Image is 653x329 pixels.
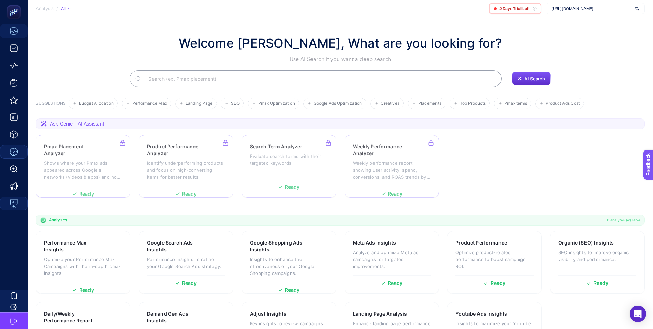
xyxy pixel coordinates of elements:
span: Feedback [4,2,26,8]
span: SEO [231,101,239,106]
a: Performance Max InsightsOptimize your Performance Max Campaigns with the in-depth pmax insights.R... [36,231,130,294]
p: Performance insights to refine your Google Search Ads strategy. [147,256,225,270]
div: Open Intercom Messenger [630,306,646,322]
span: Ask Genie - AI Assistant [50,120,104,127]
h3: Google Search Ads Insights [147,239,204,253]
a: Weekly Performance AnalyzerWeekly performance report showing user activity, spend, conversions, a... [345,135,439,198]
span: [URL][DOMAIN_NAME] [551,6,632,11]
span: Ready [593,281,608,286]
h3: Daily/Weekly Performance Report [44,310,102,324]
h3: Landing Page Analysis [353,310,407,317]
p: Analyze and optimize Meta ad campaigns for targeted improvements. [353,249,431,270]
h3: Product Performance [455,239,507,246]
h3: Demand Gen Ads Insights [147,310,203,324]
span: Ready [285,288,300,292]
span: Analyzes [49,217,67,223]
a: Google Search Ads InsightsPerformance insights to refine your Google Search Ads strategy.Ready [139,231,233,294]
a: Product Performance AnalyzerIdentify underperforming products and focus on high-converting items ... [139,135,233,198]
span: / [56,6,58,11]
span: Placements [418,101,441,106]
span: Analysis [36,6,54,11]
span: Ready [182,281,197,286]
a: Organic (SEO) InsightsSEO insights to improve organic visibility and performance.Ready [550,231,645,294]
a: Google Shopping Ads InsightsInsights to enhance the effectiveness of your Google Shopping campaig... [242,231,336,294]
span: Creatives [381,101,400,106]
button: AI Search [512,72,550,86]
h3: Adjust Insights [250,310,286,317]
h3: Google Shopping Ads Insights [250,239,307,253]
a: Meta Ads InsightsAnalyze and optimize Meta ad campaigns for targeted improvements.Ready [345,231,439,294]
span: Product Ads Cost [546,101,580,106]
span: 2 Days Trial Left [499,6,530,11]
p: SEO insights to improve organic visibility and performance. [558,249,636,263]
span: Google Ads Optimization [314,101,362,106]
span: 11 analyzes available [607,217,640,223]
p: Use AI Search if you want a deep search [179,55,502,63]
span: Pmax Optimization [258,101,295,106]
div: All [61,6,71,11]
span: Performance Max [132,101,167,106]
img: svg%3e [635,5,639,12]
h3: Youtube Ads Insights [455,310,507,317]
span: Top Products [460,101,486,106]
h3: Performance Max Insights [44,239,101,253]
span: Budget Allocation [79,101,114,106]
span: Landing Page [186,101,212,106]
span: Ready [388,281,403,286]
span: Pmax terms [504,101,527,106]
a: Pmax Placement AnalyzerShows where your Pmax ads appeared across Google's networks (videos & apps... [36,135,130,198]
h3: SUGGESTIONS [36,101,66,109]
span: Ready [79,288,94,292]
p: Optimize your Performance Max Campaigns with the in-depth pmax insights. [44,256,122,277]
h3: Meta Ads Insights [353,239,396,246]
h3: Organic (SEO) Insights [558,239,614,246]
span: Ready [491,281,505,286]
span: AI Search [524,76,545,81]
input: Search [143,69,496,88]
a: Product PerformanceOptimize product-related performance to boost campaign ROI.Ready [447,231,542,294]
h1: Welcome [PERSON_NAME], What are you looking for? [179,34,502,52]
p: Insights to enhance the effectiveness of your Google Shopping campaigns. [250,256,328,277]
a: Search Term AnalyzerEvaluate search terms with their targeted keywordsReady [242,135,336,198]
p: Optimize product-related performance to boost campaign ROI. [455,249,534,270]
